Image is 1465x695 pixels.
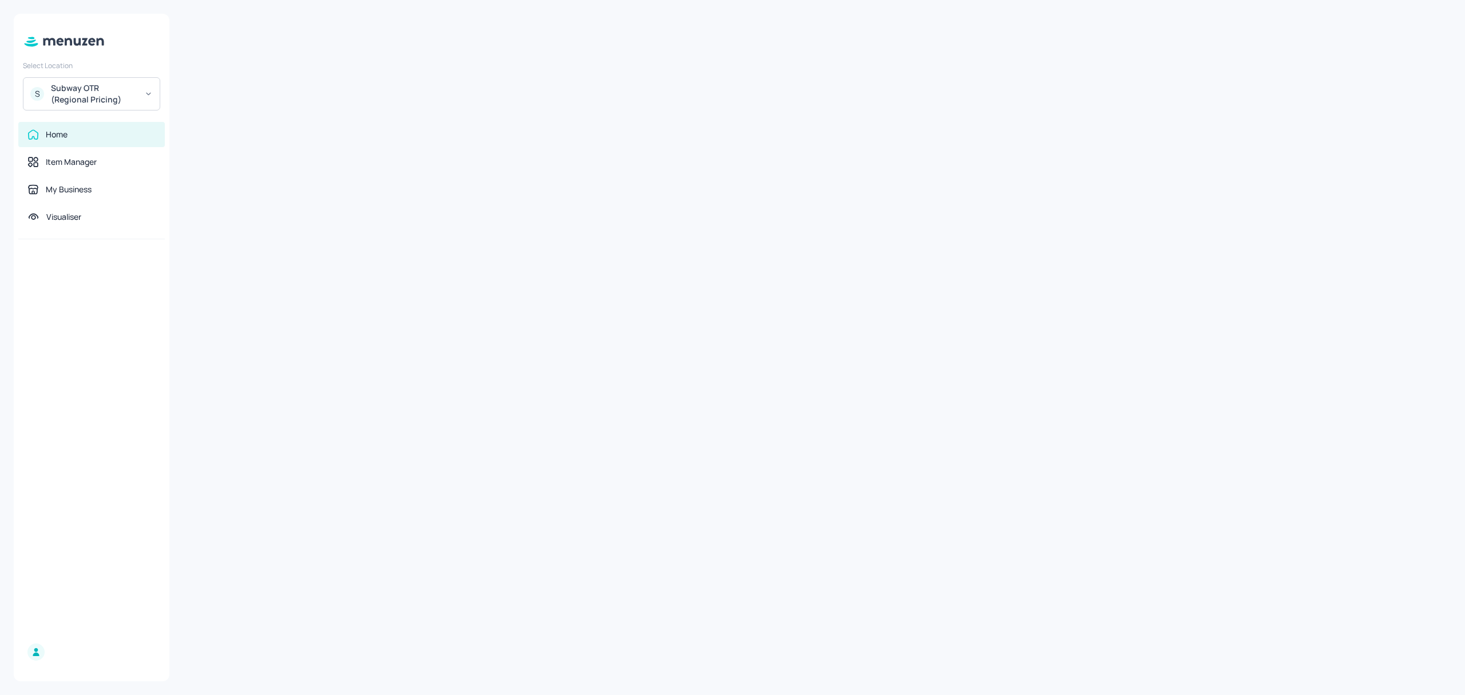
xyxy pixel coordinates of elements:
div: S [30,87,44,101]
div: My Business [46,184,92,195]
div: Select Location [23,61,160,70]
div: Subway OTR (Regional Pricing) [51,82,137,105]
div: Visualiser [46,211,81,223]
div: Item Manager [46,156,97,168]
div: Home [46,129,68,140]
